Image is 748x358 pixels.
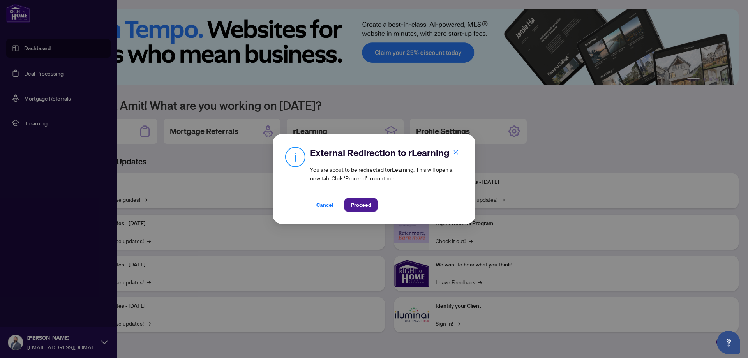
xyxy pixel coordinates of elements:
span: Proceed [351,199,371,211]
span: Cancel [316,199,333,211]
button: Cancel [310,198,340,212]
img: Info Icon [285,146,305,167]
h2: External Redirection to rLearning [310,146,463,159]
button: Proceed [344,198,378,212]
span: close [453,150,459,155]
button: Open asap [717,331,740,354]
div: You are about to be redirected to rLearning . This will open a new tab. Click ‘Proceed’ to continue. [310,146,463,212]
